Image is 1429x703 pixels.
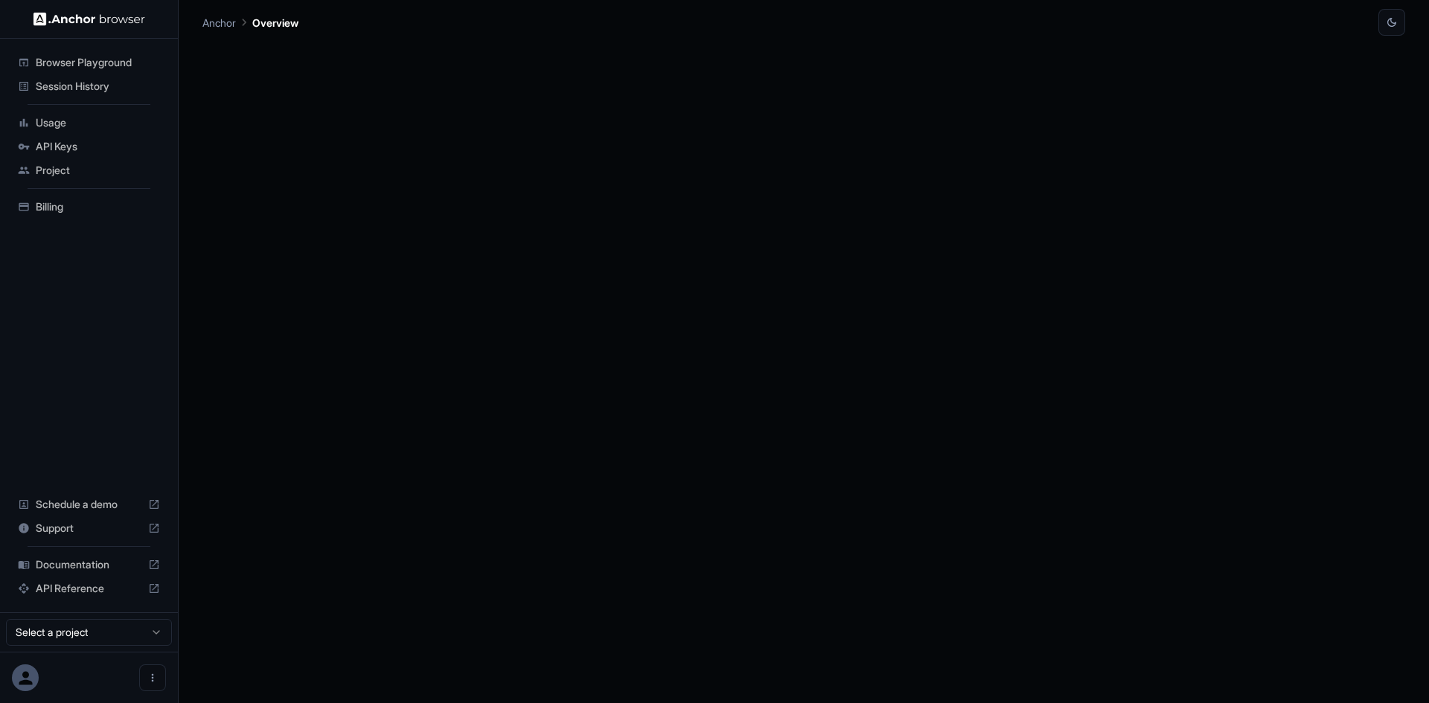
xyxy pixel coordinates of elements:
div: Billing [12,195,166,219]
span: Documentation [36,557,142,572]
div: Schedule a demo [12,492,166,516]
span: Project [36,163,160,178]
div: Browser Playground [12,51,166,74]
span: API Reference [36,581,142,596]
img: Anchor Logo [33,12,145,26]
div: Project [12,158,166,182]
span: Support [36,521,142,536]
div: Usage [12,111,166,135]
div: Support [12,516,166,540]
p: Overview [252,15,298,31]
span: API Keys [36,139,160,154]
div: Documentation [12,553,166,577]
span: Schedule a demo [36,497,142,512]
span: Usage [36,115,160,130]
span: Billing [36,199,160,214]
div: API Keys [12,135,166,158]
div: Session History [12,74,166,98]
span: Session History [36,79,160,94]
span: Browser Playground [36,55,160,70]
p: Anchor [202,15,236,31]
div: API Reference [12,577,166,600]
button: Open menu [139,664,166,691]
nav: breadcrumb [202,14,298,31]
